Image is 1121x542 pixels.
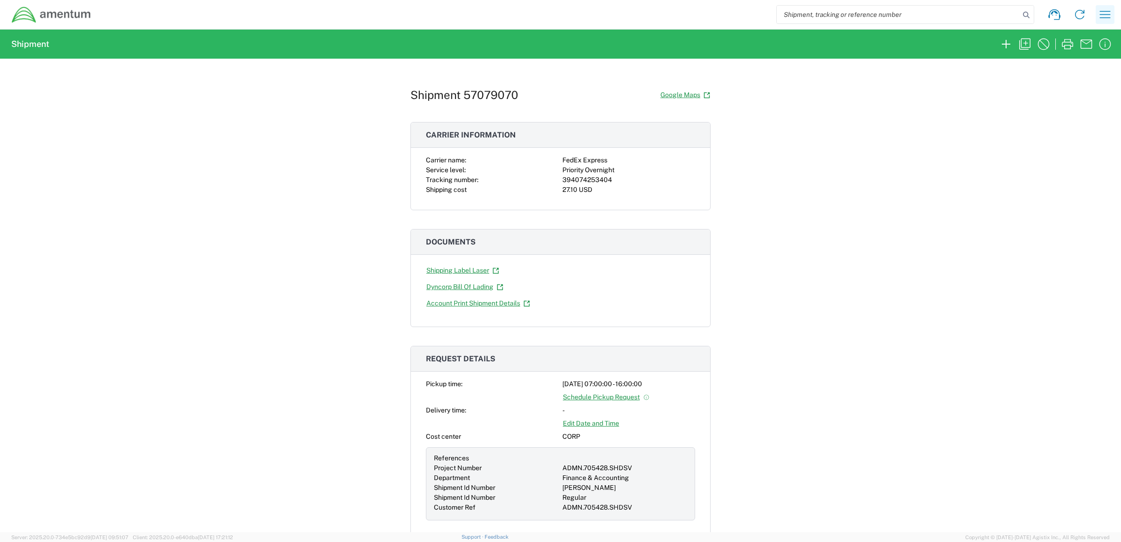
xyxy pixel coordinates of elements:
[562,483,687,493] div: [PERSON_NAME]
[426,237,476,246] span: Documents
[485,534,508,540] a: Feedback
[562,463,687,473] div: ADMN.705428.SHDSV
[426,130,516,139] span: Carrier information
[426,380,462,388] span: Pickup time:
[434,493,559,503] div: Shipment Id Number
[11,38,49,50] h2: Shipment
[198,534,233,540] span: [DATE] 17:21:12
[426,433,461,440] span: Cost center
[426,176,478,183] span: Tracking number:
[562,185,695,195] div: 27.10 USD
[562,389,650,405] a: Schedule Pickup Request
[562,432,695,442] div: CORP
[777,6,1020,23] input: Shipment, tracking or reference number
[434,483,559,493] div: Shipment Id Number
[91,534,129,540] span: [DATE] 09:51:07
[410,88,518,102] h1: Shipment 57079070
[11,6,91,23] img: dyncorp
[562,493,687,503] div: Regular
[562,415,620,432] a: Edit Date and Time
[426,156,466,164] span: Carrier name:
[965,533,1110,542] span: Copyright © [DATE]-[DATE] Agistix Inc., All Rights Reserved
[426,186,467,193] span: Shipping cost
[426,262,500,279] a: Shipping Label Laser
[562,473,687,483] div: Finance & Accounting
[426,279,504,295] a: Dyncorp Bill Of Lading
[434,454,469,462] span: References
[562,165,695,175] div: Priority Overnight
[11,534,129,540] span: Server: 2025.20.0-734e5bc92d9
[660,87,711,103] a: Google Maps
[434,503,559,512] div: Customer Ref
[434,473,559,483] div: Department
[562,155,695,165] div: FedEx Express
[426,295,530,312] a: Account Print Shipment Details
[562,379,695,389] div: [DATE] 07:00:00 - 16:00:00
[462,534,485,540] a: Support
[562,405,695,415] div: -
[133,534,233,540] span: Client: 2025.20.0-e640dba
[562,175,695,185] div: 394074253404
[426,354,495,363] span: Request details
[434,463,559,473] div: Project Number
[426,166,466,174] span: Service level:
[426,406,466,414] span: Delivery time:
[562,503,687,512] div: ADMN.705428.SHDSV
